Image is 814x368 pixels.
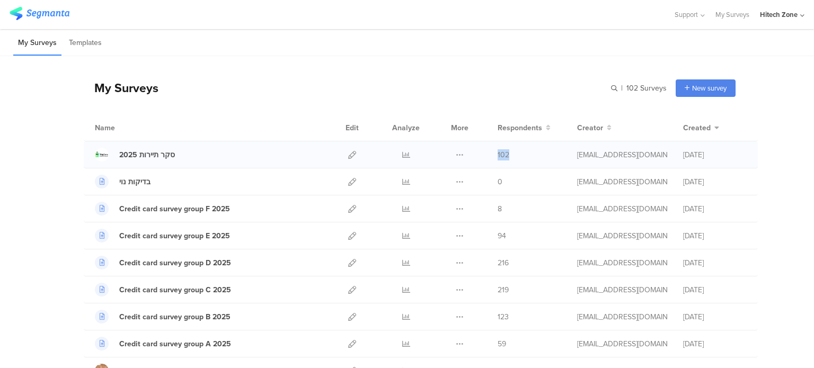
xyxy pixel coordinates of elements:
[760,10,798,20] div: Hitech Zone
[683,257,747,268] div: [DATE]
[95,310,231,324] a: Credit card survey group B 2025
[498,230,506,241] span: 94
[341,114,364,141] div: Edit
[577,122,612,133] button: Creator
[95,229,230,243] a: Credit card survey group E 2025
[498,149,509,160] span: 102
[683,311,747,322] div: [DATE]
[498,284,509,295] span: 219
[95,175,151,189] a: בדיקות נוי
[498,122,551,133] button: Respondents
[577,257,667,268] div: miri.gz@htzone.co.il
[498,338,506,349] span: 59
[683,122,711,133] span: Created
[683,122,719,133] button: Created
[448,114,471,141] div: More
[577,338,667,349] div: miri.gz@htzone.co.il
[577,311,667,322] div: miri.gz@htzone.co.il
[498,257,509,268] span: 216
[692,83,727,93] span: New survey
[95,283,231,297] a: Credit card survey group C 2025
[498,311,509,322] span: 123
[95,202,230,216] a: Credit card survey group F 2025
[683,338,747,349] div: [DATE]
[95,148,175,161] a: סקר תיירות 2025
[577,122,603,133] span: Creator
[95,256,231,270] a: Credit card survey group D 2025
[390,114,422,141] div: Analyze
[577,284,667,295] div: miri.gz@htzone.co.il
[119,149,175,160] div: סקר תיירות 2025
[626,83,667,94] span: 102 Surveys
[577,203,667,214] div: miri.gz@htzone.co.il
[119,230,230,241] div: Credit card survey group E 2025
[13,31,61,56] li: My Surveys
[577,149,667,160] div: miri.gz@htzone.co.il
[119,338,231,349] div: Credit card survey group A 2025
[119,311,231,322] div: Credit card survey group B 2025
[683,176,747,187] div: [DATE]
[95,337,231,351] a: Credit card survey group A 2025
[64,31,107,56] li: Templates
[498,176,502,187] span: 0
[498,122,542,133] span: Respondents
[119,176,151,187] div: בדיקות נוי
[675,10,698,20] span: Support
[683,284,747,295] div: [DATE]
[119,257,231,268] div: Credit card survey group D 2025
[119,284,231,295] div: Credit card survey group C 2025
[95,122,158,133] div: Name
[683,230,747,241] div: [DATE]
[620,83,624,94] span: |
[84,79,158,97] div: My Surveys
[683,203,747,214] div: [DATE]
[498,203,502,214] span: 8
[577,176,667,187] div: miri.gz@htzone.co.il
[683,149,747,160] div: [DATE]
[10,7,69,20] img: segmanta logo
[577,230,667,241] div: miri.gz@htzone.co.il
[119,203,230,214] div: Credit card survey group F 2025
